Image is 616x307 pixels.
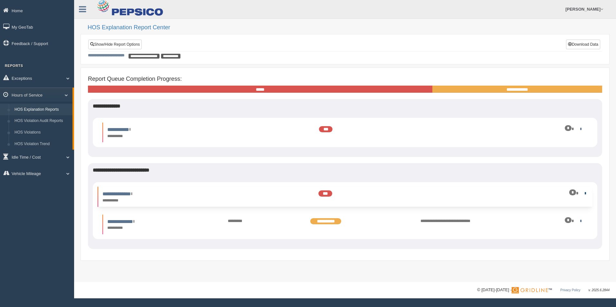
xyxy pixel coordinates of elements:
a: Show/Hide Report Options [88,40,142,49]
div: © [DATE]-[DATE] - ™ [477,287,610,293]
li: Expand [102,215,588,234]
li: Expand [98,187,592,207]
a: HOS Violations [12,127,72,138]
img: Gridline [512,287,548,293]
a: HOS Violation Trend [12,138,72,150]
a: HOS Explanation Reports [12,104,72,116]
li: Expand [102,123,588,142]
h2: HOS Explanation Report Center [88,24,610,31]
a: HOS Violation Audit Reports [12,115,72,127]
span: v. 2025.6.2844 [589,288,610,292]
h4: Report Queue Completion Progress: [88,76,602,82]
a: Privacy Policy [560,288,580,292]
button: Download Data [566,40,600,49]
